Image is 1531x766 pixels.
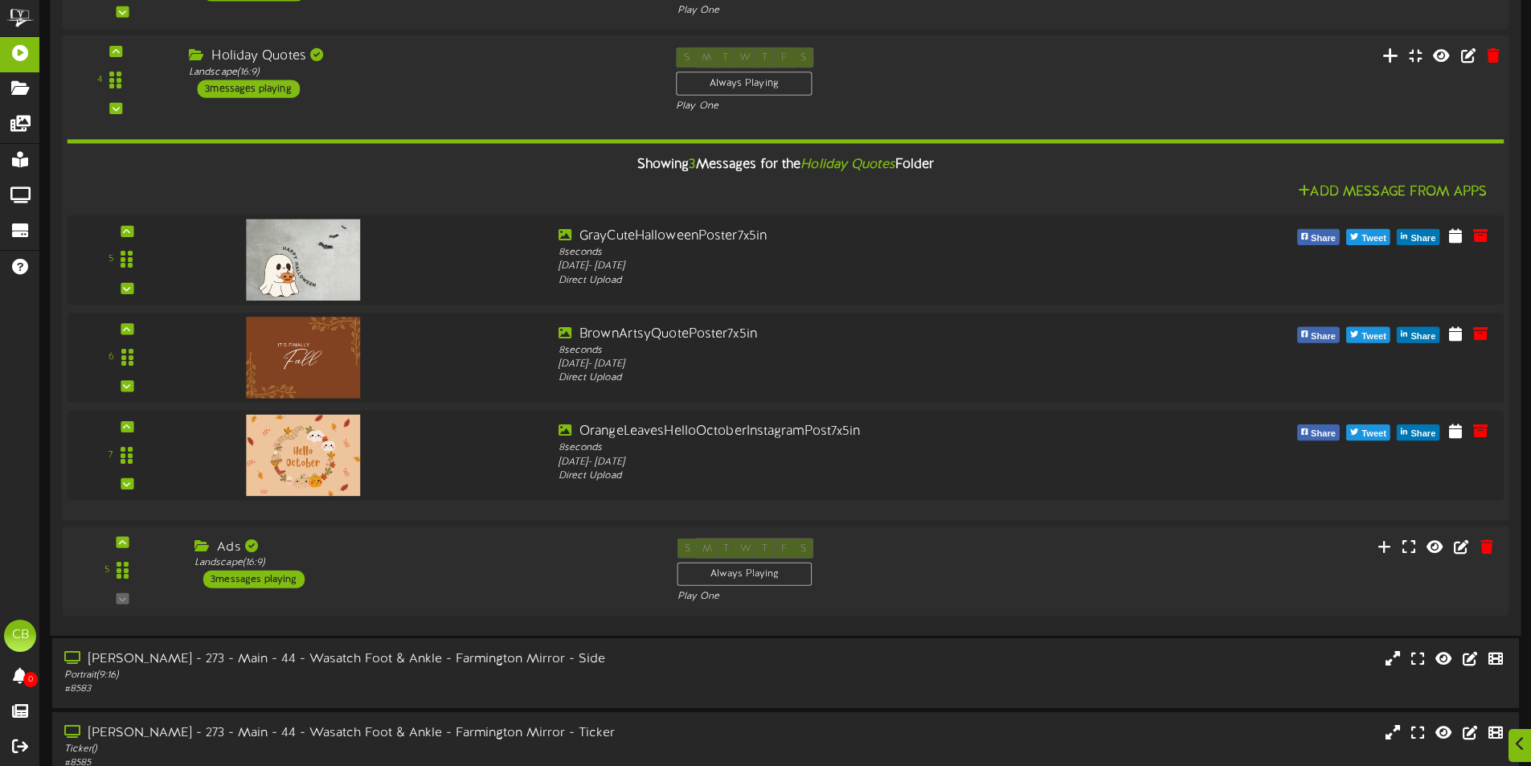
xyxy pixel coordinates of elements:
[189,66,652,80] div: Landscape ( 16:9 )
[64,669,651,682] div: Portrait ( 9:16 )
[1308,327,1339,345] span: Share
[64,724,651,743] div: [PERSON_NAME] - 273 - Main - 44 - Wasatch Foot & Ankle - Farmington Mirror - Ticker
[194,538,653,556] div: Ads
[23,672,38,687] span: 0
[559,273,1133,287] div: Direct Upload
[677,3,1015,17] div: Play One
[676,72,812,96] div: Always Playing
[559,358,1133,371] div: [DATE] - [DATE]
[4,620,36,652] div: CB
[1297,326,1340,342] button: Share
[1293,182,1492,203] button: Add Message From Apps
[1346,229,1390,245] button: Tweet
[1358,425,1390,443] span: Tweet
[1397,229,1439,245] button: Share
[64,743,651,756] div: Ticker ( )
[677,590,1015,604] div: Play One
[676,100,1017,113] div: Play One
[1297,424,1340,440] button: Share
[203,570,304,588] div: 3 messages playing
[559,246,1133,260] div: 8 seconds
[108,350,114,364] div: 6
[559,423,1133,441] div: OrangeLeavesHelloOctoberInstagramPost7x5in
[677,562,813,585] div: Always Playing
[1397,424,1439,440] button: Share
[559,455,1133,469] div: [DATE] - [DATE]
[64,682,651,696] div: # 8583
[1358,327,1390,345] span: Tweet
[1407,425,1439,443] span: Share
[246,317,360,398] img: 259f7234-acc4-4edc-84e1-5e9d6c8ab306.png
[800,158,895,172] i: Holiday Quotes
[559,227,1133,245] div: GrayCuteHalloweenPoster7x5in
[689,158,695,172] span: 3
[1346,326,1390,342] button: Tweet
[559,441,1133,455] div: 8 seconds
[1407,327,1439,345] span: Share
[559,469,1133,482] div: Direct Upload
[246,414,360,495] img: 7ea794d3-db9e-44ee-8aca-7415fc9c4bc7.png
[559,343,1133,357] div: 8 seconds
[559,371,1133,385] div: Direct Upload
[64,650,651,669] div: [PERSON_NAME] - 273 - Main - 44 - Wasatch Foot & Ankle - Farmington Mirror - Side
[1407,230,1439,248] span: Share
[1397,326,1439,342] button: Share
[246,219,360,300] img: fbf0bdae-a677-411c-a1fe-9ed56d32b30c.png
[1358,230,1390,248] span: Tweet
[197,80,300,97] div: 3 messages playing
[1308,230,1339,248] span: Share
[194,556,653,570] div: Landscape ( 16:9 )
[55,147,1516,182] div: Showing Messages for the Folder
[559,325,1133,343] div: BrownArtsyQuotePoster7x5in
[1346,424,1390,440] button: Tweet
[559,260,1133,273] div: [DATE] - [DATE]
[1297,229,1340,245] button: Share
[189,47,652,66] div: Holiday Quotes
[1308,425,1339,443] span: Share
